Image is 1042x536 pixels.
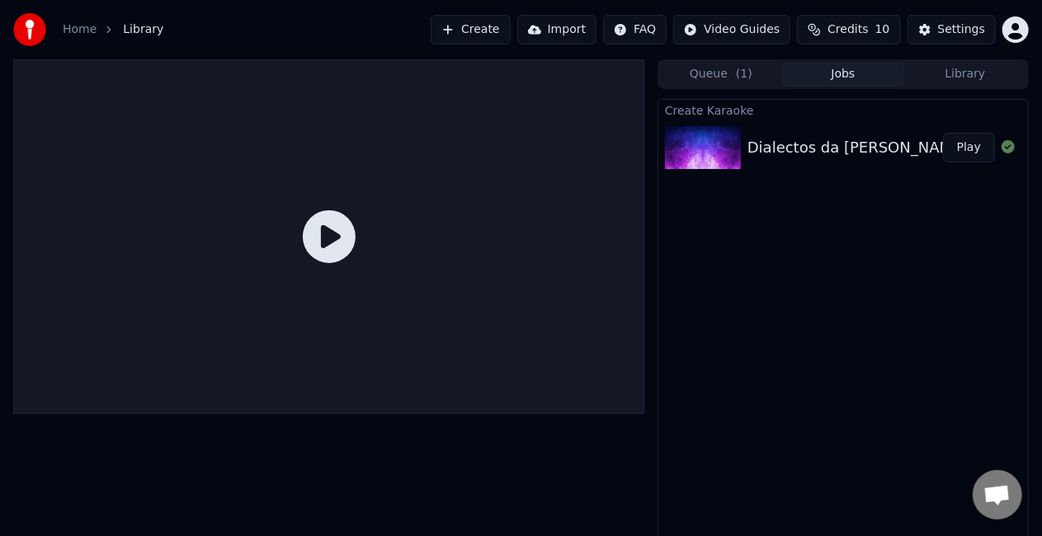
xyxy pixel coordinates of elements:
[938,21,985,38] div: Settings
[875,21,890,38] span: 10
[517,15,596,45] button: Import
[673,15,790,45] button: Video Guides
[13,13,46,46] img: youka
[63,21,97,38] a: Home
[797,15,900,45] button: Credits10
[123,21,163,38] span: Library
[908,15,996,45] button: Settings
[431,15,511,45] button: Create
[943,133,995,162] button: Play
[782,63,904,87] button: Jobs
[660,63,782,87] button: Queue
[603,15,667,45] button: FAQ
[63,21,163,38] nav: breadcrumb
[658,100,1028,120] div: Create Karaoke
[827,21,868,38] span: Credits
[973,470,1022,520] div: Open chat
[736,66,752,82] span: ( 1 )
[904,63,1026,87] button: Library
